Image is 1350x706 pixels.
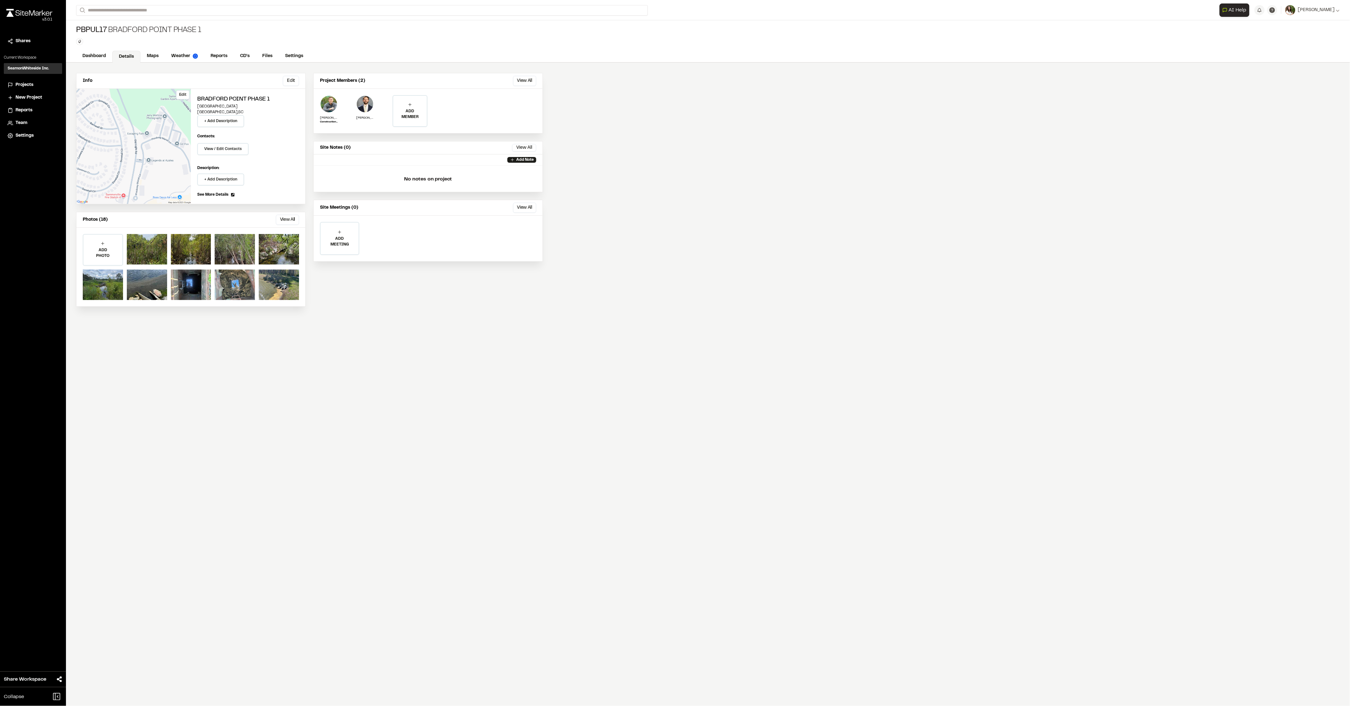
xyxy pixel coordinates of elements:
[4,55,62,61] p: Current Workspace
[356,95,374,113] img: Douglas Jennings
[8,120,58,127] a: Team
[513,76,536,86] button: View All
[197,109,299,115] p: [GEOGRAPHIC_DATA] , SC
[16,107,32,114] span: Reports
[76,25,201,36] div: Bradford Point Phase 1
[76,25,107,36] span: PBPUL17
[8,94,58,101] a: New Project
[4,676,46,683] span: Share Workspace
[1220,3,1249,17] button: Open AI Assistant
[320,204,358,211] p: Site Meetings (0)
[321,236,359,247] p: ADD MEETING
[320,95,338,113] img: Russell White
[197,143,249,155] button: View / Edit Contacts
[4,693,24,701] span: Collapse
[1298,7,1335,14] span: [PERSON_NAME]
[8,66,49,71] h3: SeamonWhiteside Inc.
[76,5,88,16] button: Search
[83,77,92,84] p: Info
[6,17,52,23] div: Oh geez...please don't...
[320,115,338,120] p: [PERSON_NAME]
[1220,3,1252,17] div: Open AI Assistant
[197,115,244,127] button: + Add Description
[393,108,427,120] p: ADD MEMBER
[16,38,30,45] span: Shares
[16,82,33,88] span: Projects
[112,51,140,63] a: Details
[197,165,299,171] p: Description:
[319,169,538,189] p: No notes on project
[8,107,58,114] a: Reports
[197,104,299,109] p: [GEOGRAPHIC_DATA]
[1285,5,1340,15] button: [PERSON_NAME]
[234,50,256,62] a: CD's
[197,173,244,186] button: + Add Description
[516,157,534,163] p: Add Note
[76,38,83,45] button: Edit Tags
[140,50,165,62] a: Maps
[197,192,228,198] span: See More Details
[193,54,198,59] img: precipai.png
[356,115,374,120] p: [PERSON_NAME]
[165,50,204,62] a: Weather
[320,77,365,84] p: Project Members (2)
[176,90,190,100] button: Edit
[197,95,299,104] h2: Bradford Point Phase 1
[320,120,338,124] p: Construction Admin Field Project Coordinator
[283,76,299,86] button: Edit
[276,215,299,225] button: View All
[76,50,112,62] a: Dashboard
[16,120,27,127] span: Team
[8,82,58,88] a: Projects
[6,9,52,17] img: rebrand.png
[204,50,234,62] a: Reports
[1229,6,1247,14] span: AI Help
[256,50,279,62] a: Files
[8,132,58,139] a: Settings
[16,132,34,139] span: Settings
[320,144,351,151] p: Site Notes (0)
[83,216,108,223] p: Photos (18)
[279,50,310,62] a: Settings
[1285,5,1295,15] img: User
[8,38,58,45] a: Shares
[83,247,122,259] p: ADD PHOTO
[16,94,42,101] span: New Project
[197,134,215,139] p: Contacts:
[512,144,536,152] button: View All
[513,203,536,213] button: View All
